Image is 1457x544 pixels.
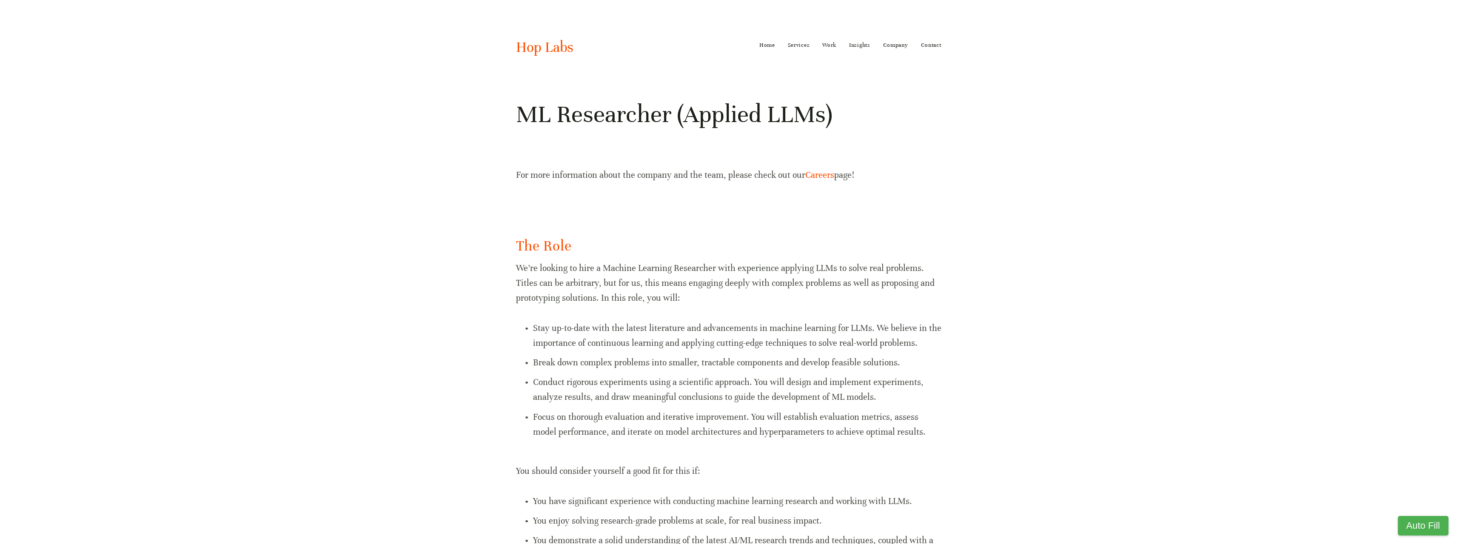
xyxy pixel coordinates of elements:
[849,38,870,52] a: Insights
[883,38,908,52] a: Company
[1398,516,1448,535] button: Auto Fill
[533,355,941,370] p: Break down complex problems into smaller, tractable components and develop feasible solutions.
[533,321,941,350] p: Stay up-to-date with the latest literature and advancements in machine learning for LLMs. We beli...
[516,168,941,182] p: For more information about the company and the team, please check out our page!
[805,170,834,180] a: Careers
[533,410,941,439] p: Focus on thorough evaluation and iterative improvement. You will establish evaluation metrics, as...
[516,38,573,56] a: Hop Labs
[788,38,810,52] a: Services
[533,494,941,509] p: You have significant experience with conducting machine learning research and working with LLMs.
[516,261,941,306] p: We’re looking to hire a Machine Learning Researcher with experience applying LLMs to solve real p...
[822,38,836,52] a: Work
[533,513,941,528] p: You enjoy solving research-grade problems at scale, for real business impact.
[516,236,941,256] h2: The Role
[516,99,941,130] h1: ML Researcher (Applied LLMs)
[533,375,941,404] p: Conduct rigorous experiments using a scientific approach. You will design and implement experimen...
[516,449,941,478] p: You should consider yourself a good fit for this if:
[921,38,941,52] a: Contact
[759,38,775,52] a: Home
